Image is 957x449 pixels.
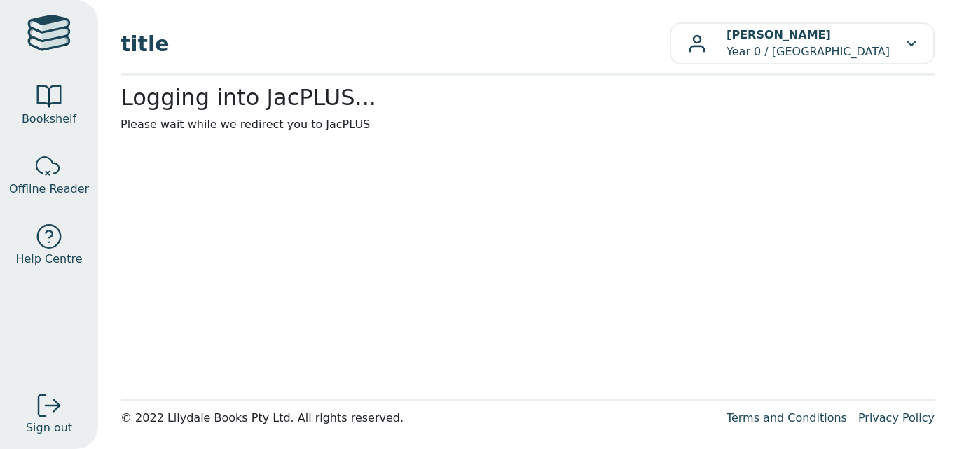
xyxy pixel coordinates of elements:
[858,411,935,424] a: Privacy Policy
[15,251,82,268] span: Help Centre
[121,28,670,60] span: title
[26,420,72,436] span: Sign out
[727,27,890,60] p: Year 0 / [GEOGRAPHIC_DATA]
[22,111,76,127] span: Bookshelf
[121,116,935,133] p: Please wait while we redirect you to JacPLUS
[121,84,935,111] h2: Logging into JacPLUS...
[727,411,847,424] a: Terms and Conditions
[121,410,715,427] div: © 2022 Lilydale Books Pty Ltd. All rights reserved.
[9,181,89,198] span: Offline Reader
[670,22,935,64] button: [PERSON_NAME]Year 0 / [GEOGRAPHIC_DATA]
[727,28,831,41] b: [PERSON_NAME]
